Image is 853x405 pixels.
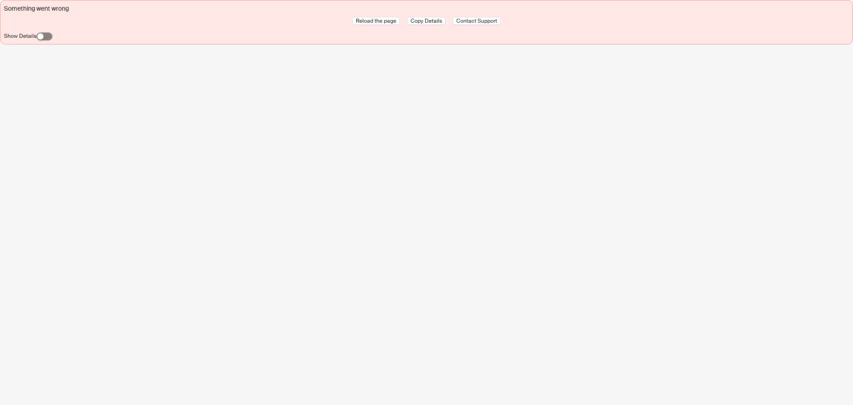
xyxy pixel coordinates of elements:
[411,17,442,24] span: Copy Details
[4,4,849,13] div: Something went wrong
[407,17,446,25] button: Copy Details
[4,32,36,40] label: Show Details
[456,17,497,24] span: Contact Support
[453,17,501,25] button: Contact Support
[352,17,400,25] button: Reload the page
[356,17,396,24] span: Reload the page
